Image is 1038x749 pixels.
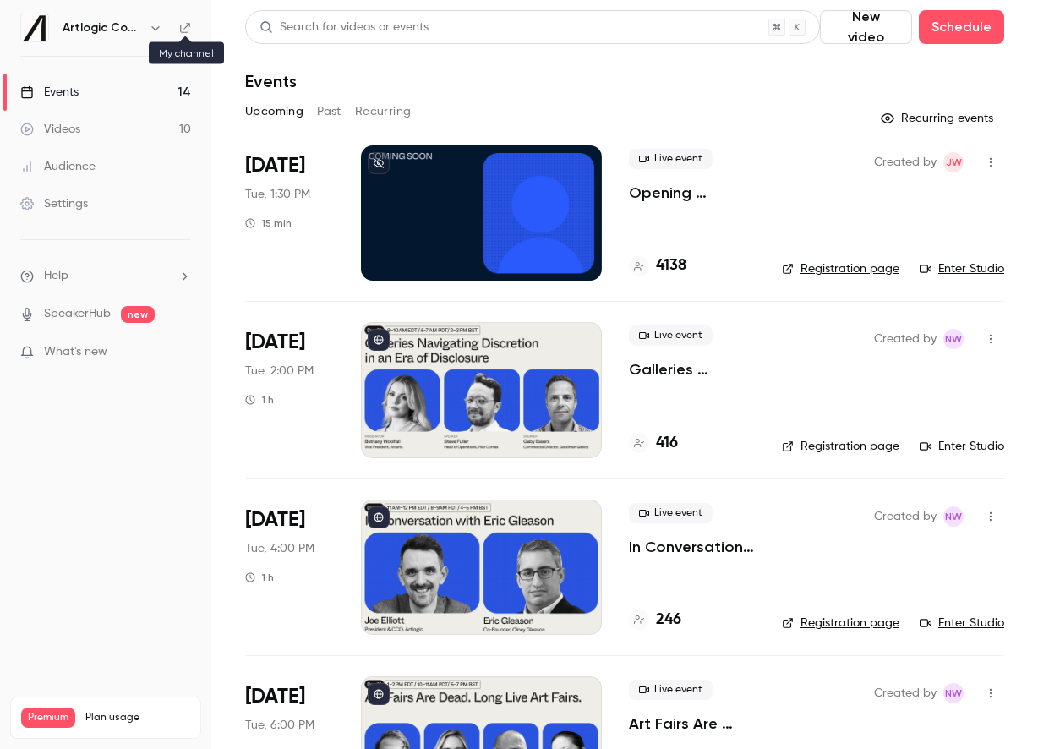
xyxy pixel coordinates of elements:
[245,540,314,557] span: Tue, 4:00 PM
[317,98,341,125] button: Past
[920,615,1004,631] a: Enter Studio
[629,183,755,203] a: Opening Remarks
[245,152,305,179] span: [DATE]
[945,506,962,527] span: NW
[259,19,429,36] div: Search for videos or events
[20,158,96,175] div: Audience
[873,105,1004,132] button: Recurring events
[629,609,681,631] a: 246
[171,345,191,360] iframe: Noticeable Trigger
[245,571,274,584] div: 1 h
[63,19,142,36] h6: Artlogic Connect 2025
[656,432,678,455] h4: 416
[629,149,713,169] span: Live event
[820,10,912,44] button: New video
[21,14,48,41] img: Artlogic Connect 2025
[629,359,755,380] a: Galleries Navigating Discretion in an Era of Disclosure
[44,267,68,285] span: Help
[245,329,305,356] span: [DATE]
[874,506,937,527] span: Created by
[629,503,713,523] span: Live event
[874,683,937,703] span: Created by
[245,71,297,91] h1: Events
[355,98,412,125] button: Recurring
[920,438,1004,455] a: Enter Studio
[245,683,305,710] span: [DATE]
[943,152,964,172] span: Jack Walden
[629,713,755,734] a: Art Fairs Are Dead. Long Live Art Fairs.
[782,615,899,631] a: Registration page
[245,506,305,533] span: [DATE]
[943,506,964,527] span: Natasha Whiffin
[629,680,713,700] span: Live event
[782,260,899,277] a: Registration page
[656,254,686,277] h4: 4138
[874,152,937,172] span: Created by
[946,152,962,172] span: JW
[920,260,1004,277] a: Enter Studio
[20,84,79,101] div: Events
[85,711,190,724] span: Plan usage
[945,329,962,349] span: NW
[245,393,274,407] div: 1 h
[245,717,314,734] span: Tue, 6:00 PM
[20,195,88,212] div: Settings
[245,216,292,230] div: 15 min
[21,708,75,728] span: Premium
[945,683,962,703] span: NW
[656,609,681,631] h4: 246
[121,306,155,323] span: new
[20,267,191,285] li: help-dropdown-opener
[20,121,80,138] div: Videos
[629,537,755,557] a: In Conversation with [PERSON_NAME]
[245,98,303,125] button: Upcoming
[629,432,678,455] a: 416
[874,329,937,349] span: Created by
[919,10,1004,44] button: Schedule
[943,683,964,703] span: Natasha Whiffin
[943,329,964,349] span: Natasha Whiffin
[245,186,310,203] span: Tue, 1:30 PM
[245,322,334,457] div: Sep 16 Tue, 2:00 PM (Europe/London)
[245,500,334,635] div: Sep 16 Tue, 4:00 PM (Europe/Dublin)
[245,363,314,380] span: Tue, 2:00 PM
[629,254,686,277] a: 4138
[44,305,111,323] a: SpeakerHub
[782,438,899,455] a: Registration page
[629,325,713,346] span: Live event
[245,145,334,281] div: Sep 16 Tue, 1:30 PM (Europe/London)
[44,343,107,361] span: What's new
